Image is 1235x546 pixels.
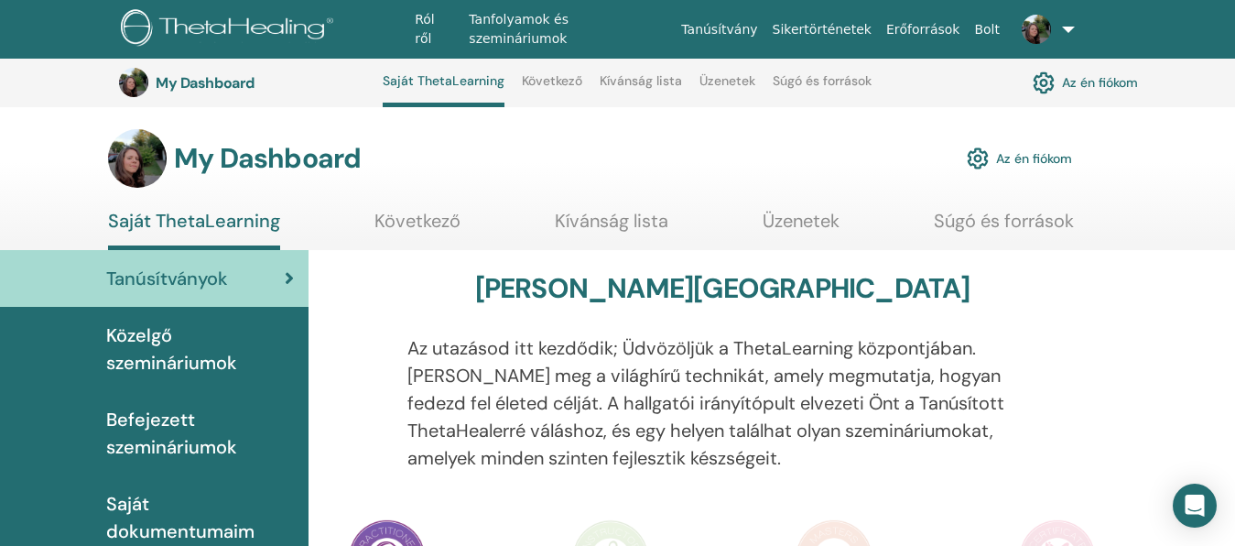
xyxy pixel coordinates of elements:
[106,322,294,377] span: Közelgő szemináriumok
[522,73,582,103] a: Következő
[106,490,294,545] span: Saját dokumentumaim
[106,265,228,292] span: Tanúsítványok
[383,73,504,107] a: Saját ThetaLearning
[121,9,340,50] img: logo.png
[879,13,967,47] a: Erőforrások
[555,210,668,246] a: Kívánság lista
[1173,484,1217,528] div: Open Intercom Messenger
[1033,67,1138,98] a: Az én fiókom
[765,13,879,47] a: Sikertörténetek
[106,406,294,461] span: Befejezett szemináriumok
[934,210,1074,246] a: Súgó és források
[674,13,764,47] a: Tanúsítvány
[461,3,674,56] a: Tanfolyamok és szemináriumok
[773,73,872,103] a: Súgó és források
[967,138,1072,179] a: Az én fiókom
[967,13,1007,47] a: Bolt
[1022,15,1051,44] img: default.jpg
[407,3,461,56] a: Ról ről
[119,68,148,97] img: default.jpg
[108,129,167,188] img: default.jpg
[108,210,280,250] a: Saját ThetaLearning
[174,142,361,175] h3: My Dashboard
[407,334,1037,472] p: Az utazásod itt kezdődik; Üdvözöljük a ThetaLearning központjában. [PERSON_NAME] meg a világhírű ...
[374,210,460,246] a: Következő
[475,272,970,305] h3: [PERSON_NAME][GEOGRAPHIC_DATA]
[699,73,755,103] a: Üzenetek
[763,210,840,246] a: Üzenetek
[1033,67,1055,98] img: cog.svg
[967,143,989,174] img: cog.svg
[156,74,339,92] h3: My Dashboard
[600,73,682,103] a: Kívánság lista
